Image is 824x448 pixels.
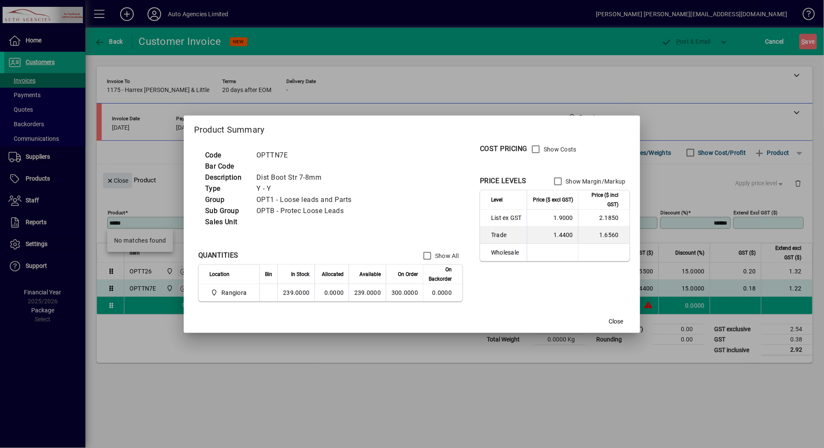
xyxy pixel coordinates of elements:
[527,210,578,227] td: 1.9000
[322,270,344,279] span: Allocated
[578,210,630,227] td: 2.1850
[209,270,230,279] span: Location
[201,161,252,172] td: Bar Code
[564,177,626,186] label: Show Margin/Markup
[265,270,272,279] span: Bin
[584,190,619,209] span: Price ($ incl GST)
[349,284,386,301] td: 239.0000
[315,284,349,301] td: 0.0000
[209,288,250,298] span: Rangiora
[433,252,459,260] label: Show All
[491,248,522,257] span: Wholesale
[291,270,309,279] span: In Stock
[252,194,362,205] td: OPT1 - Loose leads and Parts
[201,194,252,205] td: Group
[201,172,252,183] td: Description
[533,195,573,205] span: Price ($ excl GST)
[198,250,238,261] div: QUANTITIES
[542,145,577,154] label: Show Costs
[423,284,462,301] td: 0.0000
[201,205,252,217] td: Sub Group
[252,205,362,217] td: OPTB - Protec Loose Leads
[184,116,640,140] h2: Product Summary
[578,227,630,244] td: 1.6560
[252,172,362,183] td: Dist Boot Str 7-8mm
[429,265,452,284] span: On Backorder
[491,214,522,222] span: List ex GST
[491,195,503,205] span: Level
[398,270,418,279] span: On Order
[527,227,578,244] td: 1.4400
[201,150,252,161] td: Code
[480,144,527,154] div: COST PRICING
[491,231,522,239] span: Trade
[252,183,362,194] td: Y - Y
[201,183,252,194] td: Type
[359,270,381,279] span: Available
[221,288,247,297] span: Rangiora
[391,289,418,296] span: 300.0000
[277,284,315,301] td: 239.0000
[252,150,362,161] td: OPTTN7E
[480,176,527,186] div: PRICE LEVELS
[201,217,252,228] td: Sales Unit
[603,314,630,329] button: Close
[609,317,624,326] span: Close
